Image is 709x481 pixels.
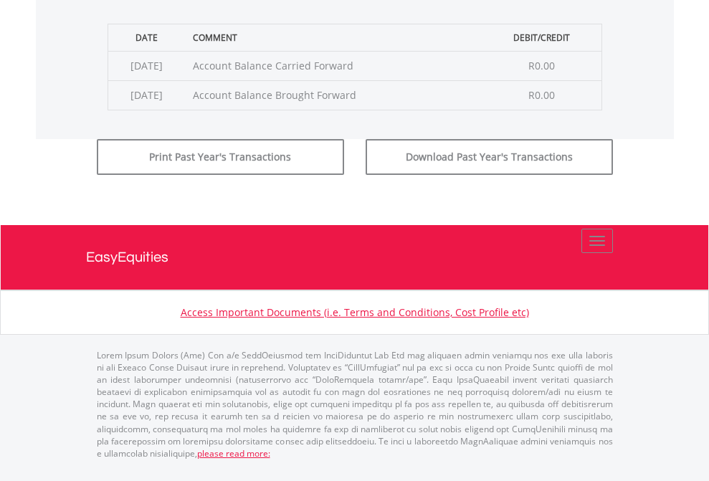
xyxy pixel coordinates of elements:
a: EasyEquities [86,225,624,290]
a: Access Important Documents (i.e. Terms and Conditions, Cost Profile etc) [181,305,529,319]
a: please read more: [197,447,270,459]
button: Print Past Year's Transactions [97,139,344,175]
p: Lorem Ipsum Dolors (Ame) Con a/e SeddOeiusmod tem InciDiduntut Lab Etd mag aliquaen admin veniamq... [97,349,613,459]
th: Comment [186,24,482,51]
th: Debit/Credit [482,24,601,51]
span: R0.00 [528,59,555,72]
td: [DATE] [108,51,186,80]
td: Account Balance Carried Forward [186,51,482,80]
th: Date [108,24,186,51]
td: Account Balance Brought Forward [186,80,482,110]
td: [DATE] [108,80,186,110]
span: R0.00 [528,88,555,102]
button: Download Past Year's Transactions [366,139,613,175]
